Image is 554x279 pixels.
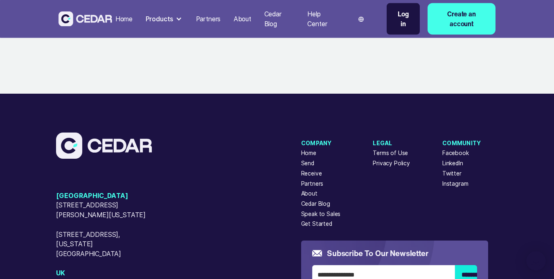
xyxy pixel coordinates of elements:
span: [STREET_ADDRESS], [US_STATE][GEOGRAPHIC_DATA] [56,230,157,259]
div: Products [146,14,173,24]
div: Home [115,14,133,24]
div: Help Center [307,9,340,29]
a: Log in [387,3,420,35]
a: Partners [193,10,224,28]
h5: Subscribe to our newsletter [327,248,428,259]
a: Get Started [301,220,332,228]
div: Company [301,139,341,148]
a: Cedar Blog [261,5,298,33]
a: Speak to Sales [301,210,341,218]
a: Help Center [304,5,344,33]
img: world icon [358,17,364,22]
a: About [230,10,254,28]
span: [STREET_ADDRESS][PERSON_NAME][US_STATE] [56,200,157,220]
a: Partners [301,180,324,188]
div: Cedar Blog [264,9,295,29]
a: Instagram [442,180,468,188]
a: Facebook [442,149,469,157]
span: UK [56,268,157,278]
div: Community [442,139,481,148]
a: About [301,189,318,198]
a: Privacy Policy [373,159,410,168]
div: Partners [196,14,221,24]
a: Home [301,149,316,157]
div: Products [142,11,186,27]
div: Open Intercom Messenger [526,251,546,271]
a: Send [301,159,314,168]
a: Terms of Use [373,149,408,157]
div: Legal [373,139,410,148]
div: About [234,14,251,24]
a: Home [112,10,136,28]
a: Create an account [428,3,495,35]
a: Twitter [442,169,462,178]
span: [GEOGRAPHIC_DATA] [56,191,157,200]
a: LinkedIn [442,159,463,168]
a: Receive [301,169,322,178]
a: Cedar Blog [301,200,330,208]
div: Log in [395,9,412,29]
